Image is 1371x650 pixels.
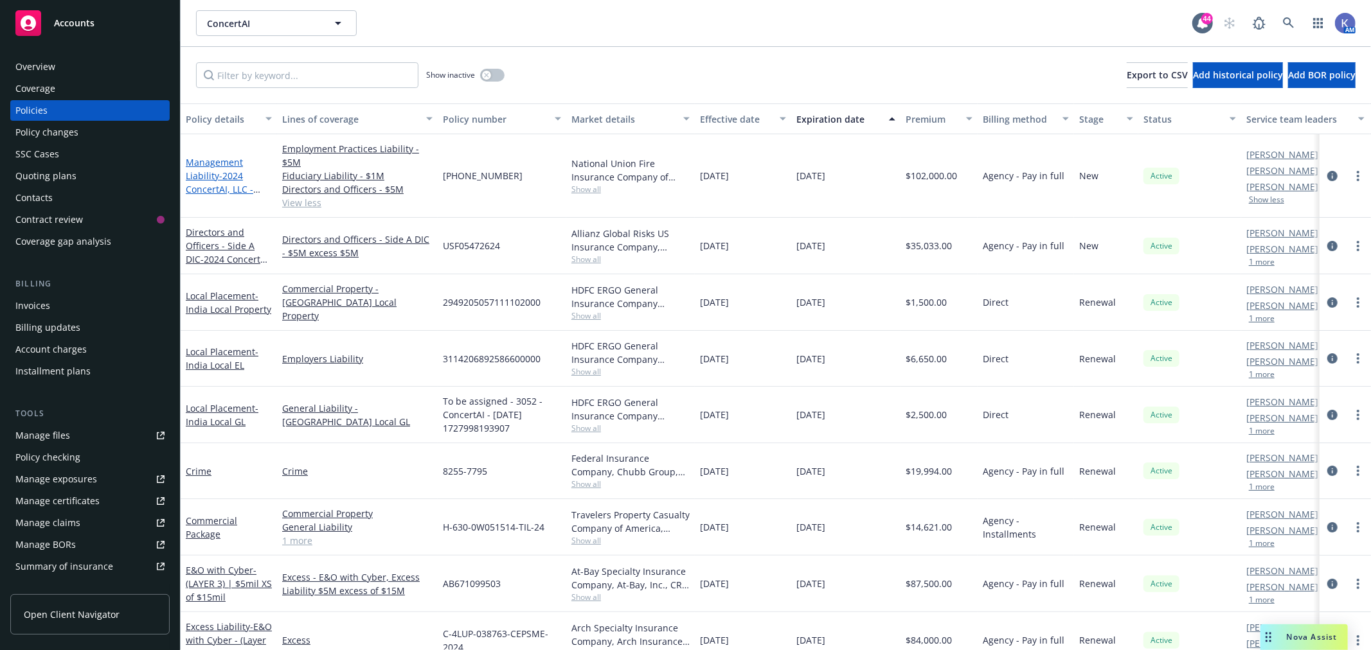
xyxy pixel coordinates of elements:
a: Directors and Officers - Side A DIC - $5M excess $5M [282,233,433,259]
a: [PERSON_NAME] [1246,580,1318,593]
div: Manage files [15,425,70,446]
span: USF05472624 [443,239,500,252]
a: circleInformation [1325,407,1340,423]
button: ConcertAI [196,10,357,36]
a: [PERSON_NAME] [1246,620,1318,634]
div: At-Bay Specialty Insurance Company, At-Bay, Inc., CRC Group [571,565,690,592]
span: Open Client Navigator [24,608,120,621]
span: [DATE] [796,408,825,421]
span: $35,033.00 [906,239,952,252]
button: Expiration date [791,103,901,134]
span: [DATE] [796,577,825,590]
span: $84,000.00 [906,633,952,647]
span: [DATE] [700,464,729,478]
span: Agency - Pay in full [983,169,1064,182]
span: Agency - Installments [983,514,1069,541]
span: $1,500.00 [906,295,947,309]
span: [DATE] [700,520,729,534]
a: Manage files [10,425,170,446]
span: Active [1149,240,1174,252]
div: Policy changes [15,122,78,143]
div: HDFC ERGO General Insurance Company Limited, HDFC ERGO General Insurance Company Limited, Travele... [571,283,690,310]
a: [PERSON_NAME] [1246,523,1318,537]
button: Policy details [181,103,277,134]
div: 44 [1201,13,1213,24]
a: Employment Practices Liability - $5M [282,142,433,169]
a: circleInformation [1325,351,1340,366]
span: $102,000.00 [906,169,957,182]
span: Show all [571,592,690,602]
div: Policies [15,100,48,121]
a: [PERSON_NAME] [1246,226,1318,240]
div: Quoting plans [15,166,76,186]
button: Effective date [695,103,791,134]
a: 1 more [282,534,433,547]
div: Billing [10,277,170,290]
span: H-630-0W051514-TIL-24 [443,520,544,534]
span: [DATE] [700,352,729,365]
span: ConcertAI [207,17,318,30]
button: Service team leaders [1241,103,1370,134]
a: circleInformation [1325,238,1340,254]
span: Active [1149,578,1174,590]
button: 1 more [1249,596,1275,604]
span: [DATE] [796,239,825,252]
a: [PERSON_NAME] [1246,242,1318,256]
span: Agency - Pay in full [983,239,1064,252]
div: Overview [15,57,55,77]
a: [PERSON_NAME] [1246,564,1318,577]
a: View less [282,196,433,209]
span: 3114206892586600000 [443,352,541,365]
div: Drag to move [1260,624,1277,650]
a: more [1350,576,1366,592]
a: [PERSON_NAME] [1246,164,1318,177]
button: Export to CSV [1127,62,1188,88]
button: 1 more [1249,427,1275,435]
a: Excess [282,633,433,647]
a: Manage exposures [10,469,170,489]
div: Account charges [15,339,87,360]
a: more [1350,295,1366,310]
a: Contract review [10,209,170,230]
span: Show all [571,423,690,434]
span: [DATE] [796,633,825,647]
button: 1 more [1249,371,1275,378]
span: New [1079,169,1098,182]
span: Renewal [1079,295,1116,309]
div: Installment plans [15,361,91,382]
a: [PERSON_NAME] [1246,148,1318,161]
a: [PERSON_NAME] [1246,283,1318,296]
button: Billing method [978,103,1074,134]
a: Manage claims [10,513,170,533]
div: Coverage gap analysis [15,231,111,252]
span: Show all [571,535,690,546]
span: Add historical policy [1193,69,1283,81]
div: Premium [906,112,958,126]
a: Switch app [1305,10,1331,36]
a: Account charges [10,339,170,360]
a: [PERSON_NAME] [1246,637,1318,650]
a: Contacts [10,188,170,208]
span: Active [1149,297,1174,308]
a: Report a Bug [1246,10,1272,36]
button: Status [1138,103,1241,134]
a: circleInformation [1325,520,1340,535]
div: Manage certificates [15,491,100,511]
span: Renewal [1079,352,1116,365]
span: Renewal [1079,577,1116,590]
span: Accounts [54,18,94,28]
a: Local Placement [186,346,258,371]
div: Contract review [15,209,83,230]
div: Tools [10,407,170,420]
span: - India Local GL [186,402,258,428]
span: Show all [571,254,690,265]
span: $6,650.00 [906,352,947,365]
span: - (LAYER 3) | $5mil XS of $15mil [186,564,272,603]
span: [DATE] [700,239,729,252]
div: Federal Insurance Company, Chubb Group, CRC Group [571,452,690,479]
button: Policy number [438,103,566,134]
div: Policy number [443,112,547,126]
a: [PERSON_NAME] [1246,338,1318,352]
a: Local Placement [186,402,258,428]
span: - India Local Property [186,290,271,315]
